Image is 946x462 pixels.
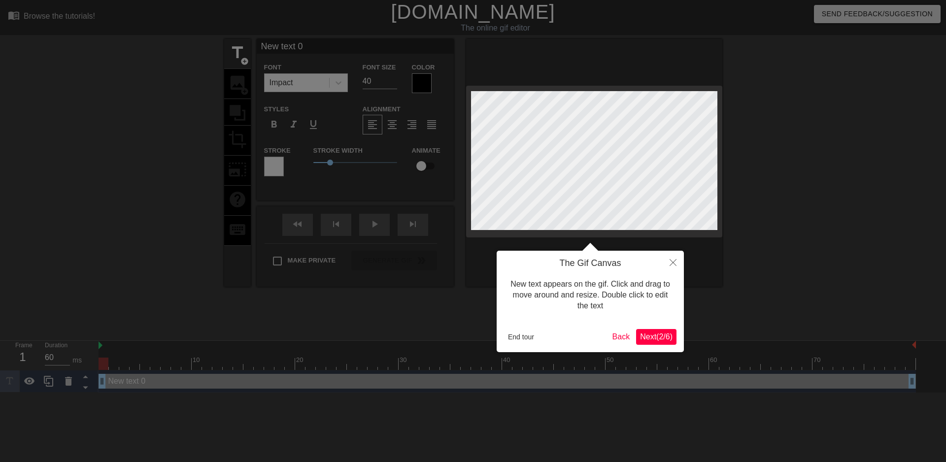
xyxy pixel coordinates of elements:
[814,5,941,23] button: Send Feedback/Suggestion
[24,12,95,20] div: Browse the tutorials!
[313,146,363,156] label: Stroke Width
[292,218,304,230] span: fast_rewind
[363,63,396,72] label: Font Size
[407,218,419,230] span: skip_next
[636,329,676,345] button: Next
[504,330,538,344] button: End tour
[296,355,305,365] div: 20
[270,77,293,89] div: Impact
[813,355,822,365] div: 70
[8,9,95,25] a: Browse the tutorials!
[288,119,300,131] span: format_italic
[822,8,933,20] span: Send Feedback/Suggestion
[426,119,438,131] span: format_align_justify
[8,341,37,369] div: Frame
[288,256,336,265] span: Make Private
[406,119,418,131] span: format_align_right
[907,376,917,386] span: drag_handle
[369,218,380,230] span: play_arrow
[504,269,676,322] div: New text appears on the gif. Click and drag to move around and resize. Double click to edit the text
[330,218,342,230] span: skip_previous
[412,146,440,156] label: Animate
[240,57,249,66] span: add_circle
[363,104,401,114] label: Alignment
[15,348,30,366] div: 1
[307,119,319,131] span: format_underline
[608,329,634,345] button: Back
[72,355,82,365] div: ms
[264,63,281,72] label: Font
[607,355,615,365] div: 50
[320,22,671,34] div: The online gif editor
[367,119,378,131] span: format_align_left
[193,355,202,365] div: 10
[412,63,435,72] label: Color
[264,146,291,156] label: Stroke
[912,341,916,349] img: bound-end.png
[45,343,68,349] label: Duration
[8,9,20,21] span: menu_book
[503,355,512,365] div: 40
[386,119,398,131] span: format_align_center
[400,355,408,365] div: 30
[391,1,555,23] a: [DOMAIN_NAME]
[268,119,280,131] span: format_bold
[640,332,673,341] span: Next ( 2 / 6 )
[228,43,247,62] span: title
[97,376,107,386] span: drag_handle
[710,355,719,365] div: 60
[504,258,676,269] h4: The Gif Canvas
[662,251,684,273] button: Close
[264,104,289,114] label: Styles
